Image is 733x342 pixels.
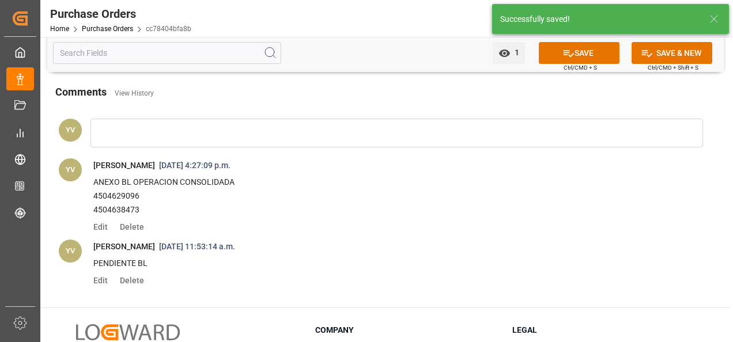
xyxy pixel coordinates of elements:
span: [PERSON_NAME] [93,161,155,170]
button: SAVE [539,42,619,64]
a: Purchase Orders [82,25,133,33]
div: Purchase Orders [50,5,191,22]
span: Edit [93,222,116,231]
a: View History [115,89,154,97]
input: Search Fields [53,42,281,64]
span: Delete [116,222,144,231]
div: Successfully saved! [500,13,698,25]
p: ANEXO BL OPERACION CONSOLIDADA [93,176,674,189]
h2: Comments [55,84,107,100]
span: [DATE] 11:53:14 a.m. [155,242,239,251]
span: YV [66,246,75,255]
span: [PERSON_NAME] [93,242,155,251]
button: SAVE & NEW [632,42,712,64]
p: 4504638473 [93,203,674,217]
span: 1 [511,48,519,57]
h3: Legal [512,324,695,336]
span: Edit [93,276,116,285]
p: 4504629096 [93,189,674,203]
span: Delete [116,276,144,285]
p: PENDIENTE BL [93,257,674,271]
h3: Company [315,324,498,336]
span: YV [66,165,75,174]
span: [DATE] 4:27:09 p.m. [155,161,235,170]
button: open menu [493,42,525,64]
span: YV [66,126,75,134]
span: Ctrl/CMD + S [564,63,597,72]
img: Logward Logo [76,324,180,341]
a: Home [50,25,69,33]
span: Ctrl/CMD + Shift + S [648,63,698,72]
